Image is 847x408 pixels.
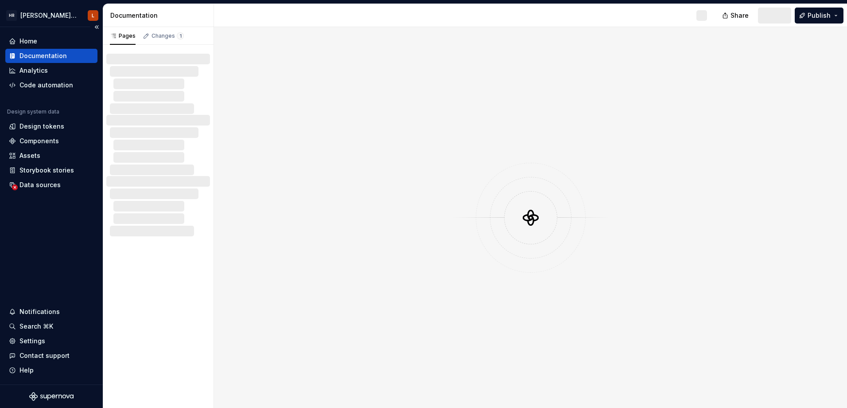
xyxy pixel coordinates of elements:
[92,12,94,19] div: L
[19,66,48,75] div: Analytics
[5,349,97,363] button: Contact support
[110,32,136,39] div: Pages
[152,32,184,39] div: Changes
[718,8,754,24] button: Share
[19,366,34,375] div: Help
[20,11,77,20] div: [PERSON_NAME] UI Toolkit (HUT)
[5,49,97,63] a: Documentation
[19,51,67,60] div: Documentation
[5,319,97,333] button: Search ⌘K
[19,37,37,46] div: Home
[2,6,101,25] button: HR[PERSON_NAME] UI Toolkit (HUT)L
[177,32,184,39] span: 1
[90,21,103,33] button: Collapse sidebar
[5,305,97,319] button: Notifications
[19,137,59,145] div: Components
[29,392,74,401] svg: Supernova Logo
[19,166,74,175] div: Storybook stories
[19,122,64,131] div: Design tokens
[5,363,97,377] button: Help
[730,11,749,20] span: Share
[19,337,45,345] div: Settings
[808,11,831,20] span: Publish
[5,134,97,148] a: Components
[5,334,97,348] a: Settings
[19,81,73,90] div: Code automation
[795,8,843,24] button: Publish
[19,322,53,331] div: Search ⌘K
[5,78,97,92] a: Code automation
[19,180,61,189] div: Data sources
[5,163,97,177] a: Storybook stories
[19,307,60,316] div: Notifications
[7,108,59,115] div: Design system data
[5,63,97,78] a: Analytics
[5,34,97,48] a: Home
[19,151,40,160] div: Assets
[5,119,97,133] a: Design tokens
[110,11,210,20] div: Documentation
[5,149,97,163] a: Assets
[5,178,97,192] a: Data sources
[6,10,17,21] div: HR
[19,351,70,360] div: Contact support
